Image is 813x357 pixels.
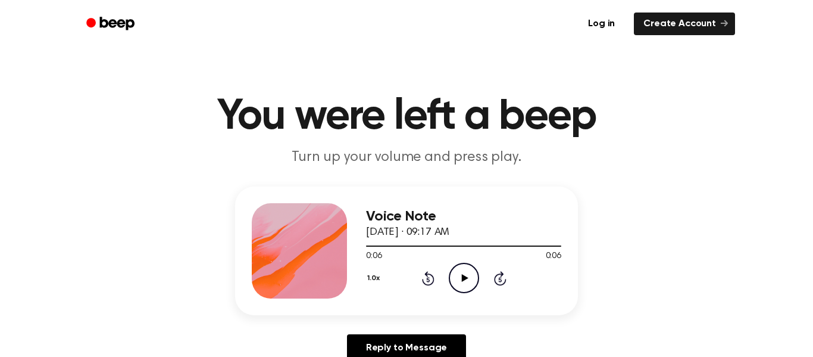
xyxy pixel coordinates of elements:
a: Beep [78,13,145,36]
a: Create Account [634,13,735,35]
h3: Voice Note [366,209,561,225]
span: [DATE] · 09:17 AM [366,227,449,238]
a: Log in [576,10,627,38]
p: Turn up your volume and press play. [178,148,635,167]
span: 0:06 [546,250,561,263]
button: 1.0x [366,268,384,288]
h1: You were left a beep [102,95,711,138]
span: 0:06 [366,250,382,263]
